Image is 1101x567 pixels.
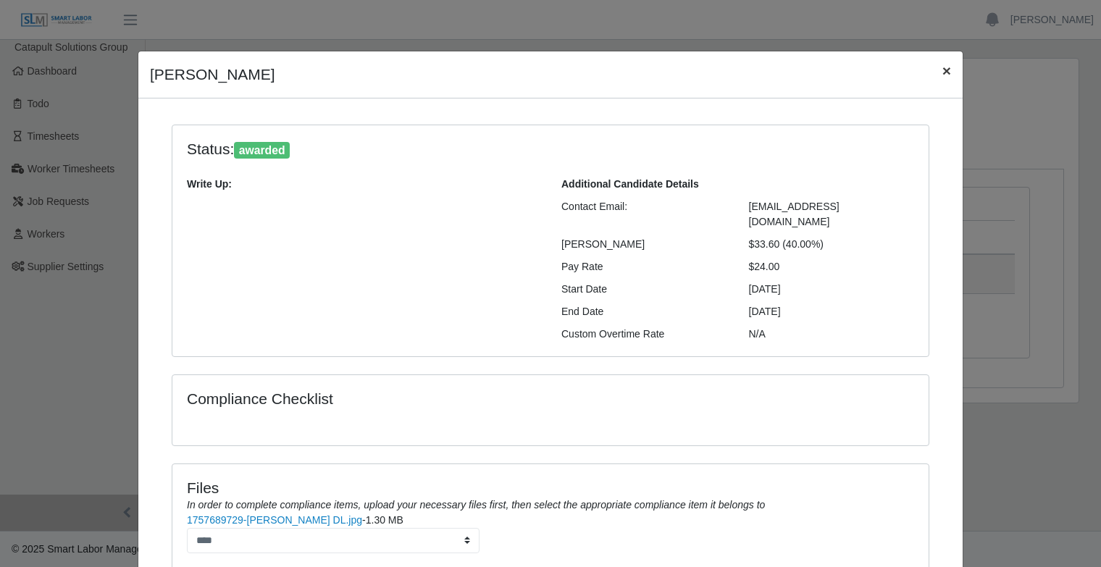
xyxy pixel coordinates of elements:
span: [DATE] [749,306,781,317]
div: Pay Rate [550,259,738,274]
span: awarded [234,142,290,159]
div: [PERSON_NAME] [550,237,738,252]
span: [EMAIL_ADDRESS][DOMAIN_NAME] [749,201,840,227]
span: N/A [749,328,766,340]
div: Custom Overtime Rate [550,327,738,342]
a: 1757689729-[PERSON_NAME] DL.jpg [187,514,362,526]
div: Contact Email: [550,199,738,230]
i: In order to complete compliance items, upload your necessary files first, then select the appropr... [187,499,765,511]
button: Close [931,51,963,90]
h4: [PERSON_NAME] [150,63,275,86]
div: End Date [550,304,738,319]
div: Start Date [550,282,738,297]
h4: Files [187,479,914,497]
b: Additional Candidate Details [561,178,699,190]
span: × [942,62,951,79]
div: $24.00 [738,259,926,274]
li: - [187,513,914,553]
b: Write Up: [187,178,232,190]
div: $33.60 (40.00%) [738,237,926,252]
h4: Status: [187,140,727,159]
h4: Compliance Checklist [187,390,664,408]
div: [DATE] [738,282,926,297]
span: 1.30 MB [366,514,403,526]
